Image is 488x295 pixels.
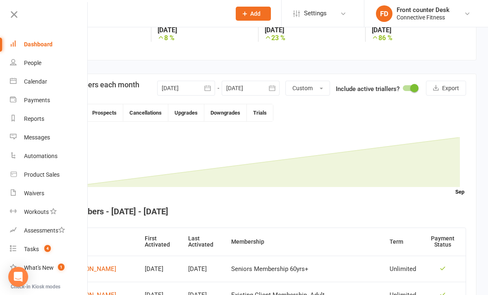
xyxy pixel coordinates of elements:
[58,264,65,271] span: 1
[50,207,466,216] h4: New Members - [DATE] - [DATE]
[10,54,88,72] a: People
[372,34,466,42] strong: 86 %
[50,34,145,42] strong: -2 %
[24,264,54,271] div: What's New
[24,209,49,215] div: Workouts
[50,81,139,89] h3: New Members each month
[141,256,184,282] td: [DATE]
[10,221,88,240] a: Assessments
[10,165,88,184] a: Product Sales
[227,256,386,282] td: Seniors Membership 60yrs+
[168,104,204,121] button: Upgrades
[8,267,28,287] div: Open Intercom Messenger
[24,115,44,122] div: Reports
[10,147,88,165] a: Automations
[158,34,252,42] strong: 8 %
[397,6,450,14] div: Front counter Desk
[158,26,252,34] strong: [DATE]
[376,5,392,22] div: FD
[24,41,53,48] div: Dashboard
[184,256,227,282] td: [DATE]
[336,84,399,94] label: Include active triallers?
[24,134,50,141] div: Messages
[24,153,57,159] div: Automations
[10,240,88,259] a: Tasks 4
[204,104,247,121] button: Downgrades
[24,78,47,85] div: Calendar
[227,228,386,256] th: Membership
[292,85,313,91] span: Custom
[304,4,327,23] span: Settings
[250,10,261,17] span: Add
[10,184,88,203] a: Waivers
[24,97,50,103] div: Payments
[236,7,271,21] button: Add
[285,81,330,96] button: Custom
[141,228,184,256] th: First Activated
[50,26,145,34] strong: last month
[86,104,123,121] button: Prospects
[10,110,88,128] a: Reports
[24,190,44,197] div: Waivers
[54,263,137,275] a: [PERSON_NAME]
[372,26,466,34] strong: [DATE]
[426,81,466,96] button: Export
[10,91,88,110] a: Payments
[50,228,141,256] th: Name
[10,203,88,221] a: Workouts
[397,14,450,21] div: Connective Fitness
[10,72,88,91] a: Calendar
[24,227,65,234] div: Assessments
[184,228,227,256] th: Last Activated
[10,35,88,54] a: Dashboard
[386,256,420,282] td: Unlimited
[24,171,60,178] div: Product Sales
[24,60,41,66] div: People
[265,26,359,34] strong: [DATE]
[24,246,39,252] div: Tasks
[49,8,225,19] input: Search...
[10,259,88,277] a: What's New1
[69,263,116,275] div: [PERSON_NAME]
[247,104,273,121] button: Trials
[265,34,359,42] strong: 23 %
[386,228,420,256] th: Term
[420,228,466,256] th: Payment Status
[10,128,88,147] a: Messages
[44,245,51,252] span: 4
[123,104,168,121] button: Cancellations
